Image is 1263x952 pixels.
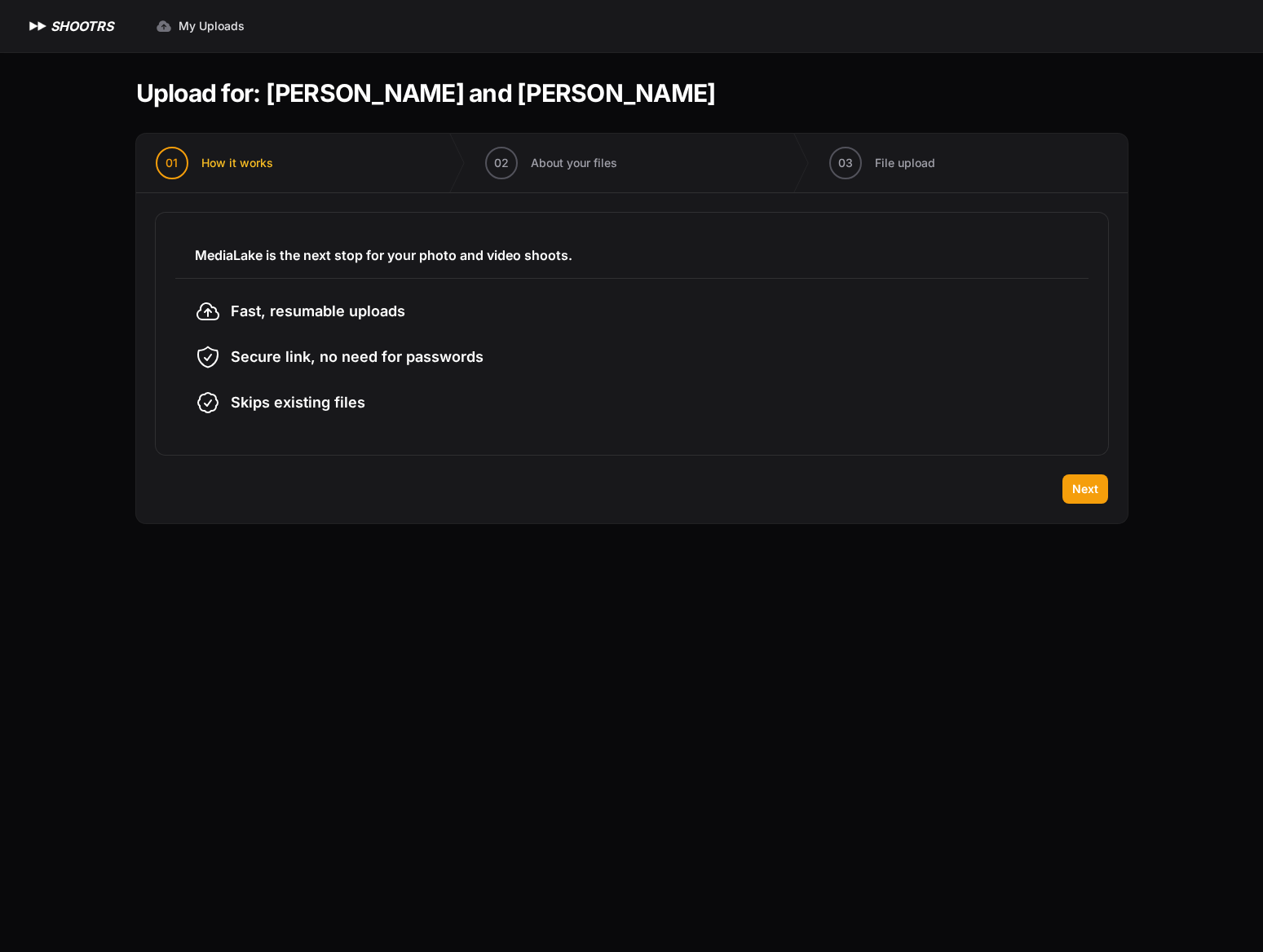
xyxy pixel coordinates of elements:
span: 03 [838,155,853,171]
button: Next [1062,474,1108,504]
span: My Uploads [179,18,245,34]
span: File upload [875,155,935,171]
button: 02 About your files [466,134,637,192]
h3: MediaLake is the next stop for your photo and video shoots. [195,245,1069,265]
h1: SHOOTRS [51,16,113,36]
span: 02 [494,155,509,171]
span: Secure link, no need for passwords [231,346,484,368]
span: How it works [201,155,273,171]
img: SHOOTRS [26,16,51,36]
span: About your files [531,155,617,171]
span: 01 [166,155,178,171]
span: Skips existing files [231,391,365,414]
span: Next [1072,481,1098,497]
button: 01 How it works [136,134,293,192]
a: SHOOTRS SHOOTRS [26,16,113,36]
button: 03 File upload [810,134,955,192]
h1: Upload for: [PERSON_NAME] and [PERSON_NAME] [136,78,716,108]
a: My Uploads [146,11,254,41]
span: Fast, resumable uploads [231,300,405,323]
